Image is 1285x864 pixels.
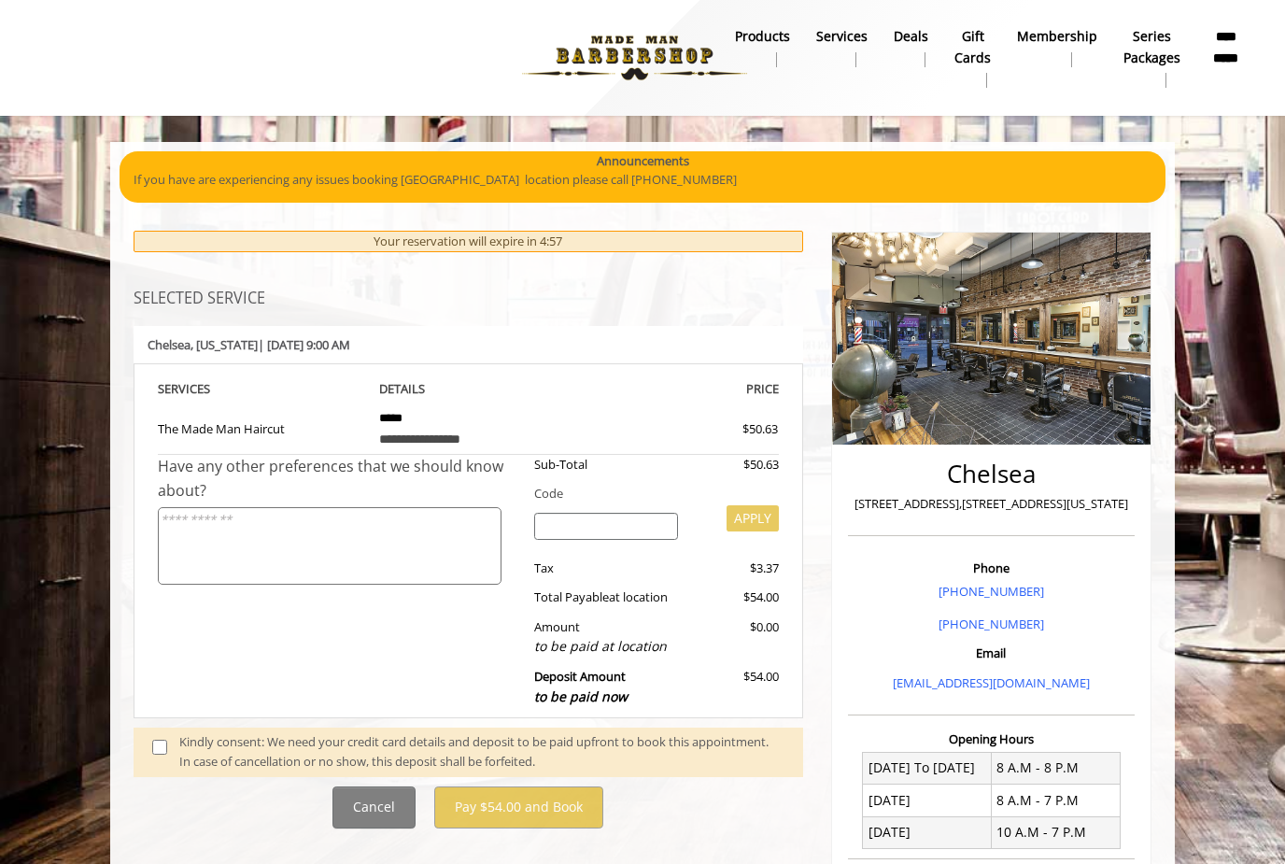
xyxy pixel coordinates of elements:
[816,26,868,47] b: Services
[572,378,779,400] th: PRICE
[735,26,790,47] b: products
[675,419,778,439] div: $50.63
[692,617,778,658] div: $0.00
[332,786,416,829] button: Cancel
[853,646,1130,659] h3: Email
[848,732,1135,745] h3: Opening Hours
[692,455,778,474] div: $50.63
[893,674,1090,691] a: [EMAIL_ADDRESS][DOMAIN_NAME]
[991,752,1120,784] td: 8 A.M - 8 P.M
[179,732,784,772] div: Kindly consent: We need your credit card details and deposit to be paid upfront to book this appo...
[1017,26,1097,47] b: Membership
[853,460,1130,488] h2: Chelsea
[609,588,668,605] span: at location
[853,561,1130,574] h3: Phone
[954,26,991,68] b: gift cards
[204,380,210,397] span: S
[434,786,603,829] button: Pay $54.00 and Book
[534,668,628,705] b: Deposit Amount
[692,559,778,578] div: $3.37
[520,484,779,503] div: Code
[692,667,778,707] div: $54.00
[991,816,1120,848] td: 10 A.M - 7 P.M
[991,785,1120,816] td: 8 A.M - 7 P.M
[727,505,779,531] button: APPLY
[863,785,992,816] td: [DATE]
[722,23,803,72] a: Productsproducts
[939,616,1044,632] a: [PHONE_NUMBER]
[148,336,350,353] b: Chelsea | [DATE] 9:00 AM
[134,290,803,307] h3: SELECTED SERVICE
[191,336,258,353] span: , [US_STATE]
[506,7,763,109] img: Made Man Barbershop logo
[134,231,803,252] div: Your reservation will expire in 4:57
[1110,23,1193,92] a: Series packagesSeries packages
[853,494,1130,514] p: [STREET_ADDRESS],[STREET_ADDRESS][US_STATE]
[939,583,1044,600] a: [PHONE_NUMBER]
[520,617,693,658] div: Amount
[158,400,365,454] td: The Made Man Haircut
[941,23,1004,92] a: Gift cardsgift cards
[894,26,928,47] b: Deals
[520,455,693,474] div: Sub-Total
[863,816,992,848] td: [DATE]
[158,455,520,503] div: Have any other preferences that we should know about?
[534,687,628,705] span: to be paid now
[534,636,679,657] div: to be paid at location
[520,559,693,578] div: Tax
[1123,26,1180,68] b: Series packages
[597,151,689,171] b: Announcements
[803,23,881,72] a: ServicesServices
[158,378,365,400] th: SERVICE
[863,752,992,784] td: [DATE] To [DATE]
[1004,23,1110,72] a: MembershipMembership
[881,23,941,72] a: DealsDeals
[134,170,1151,190] p: If you have are experiencing any issues booking [GEOGRAPHIC_DATA] location please call [PHONE_NUM...
[520,588,693,607] div: Total Payable
[365,378,572,400] th: DETAILS
[692,588,778,607] div: $54.00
